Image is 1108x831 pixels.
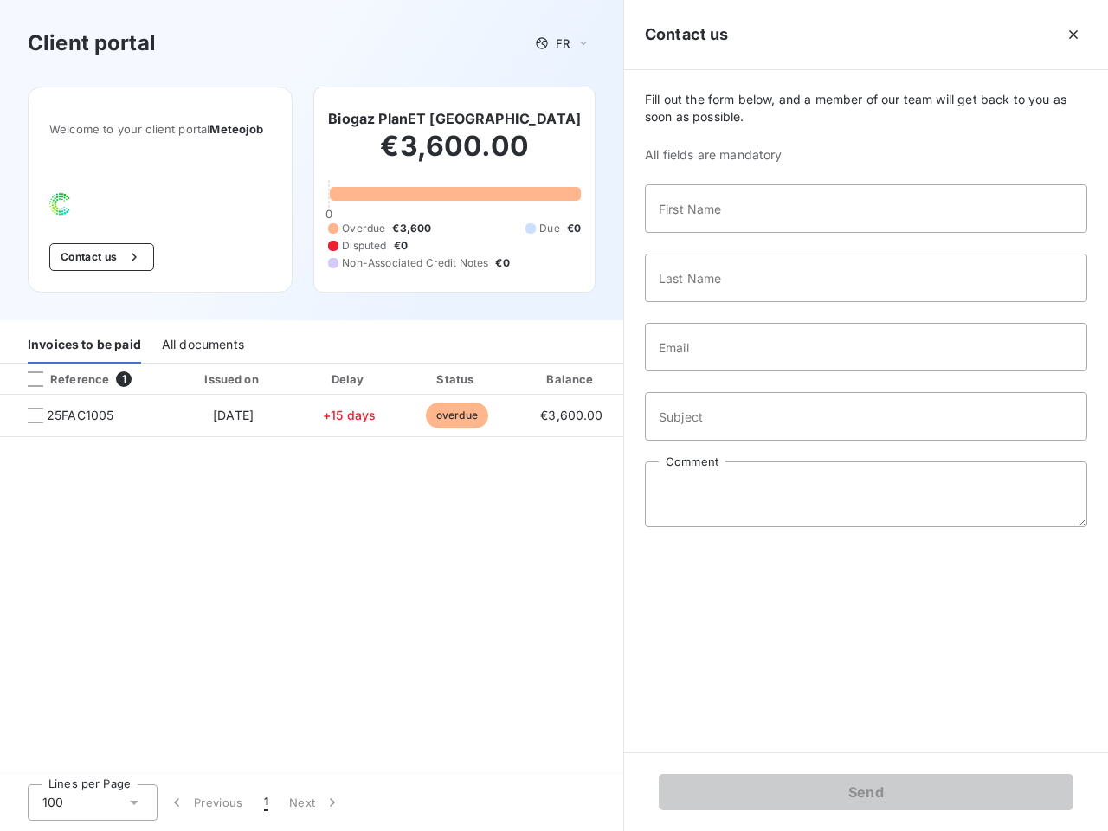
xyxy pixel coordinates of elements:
[49,193,160,216] img: Company logo
[323,408,376,422] span: +15 days
[47,407,113,424] span: 25FAC1005
[556,36,570,50] span: FR
[567,221,581,236] span: €0
[328,108,581,129] h6: Biogaz PlanET [GEOGRAPHIC_DATA]
[162,327,244,364] div: All documents
[158,784,254,821] button: Previous
[540,408,602,422] span: €3,600.00
[14,371,109,387] div: Reference
[213,408,254,422] span: [DATE]
[392,221,431,236] span: €3,600
[28,327,141,364] div: Invoices to be paid
[49,243,154,271] button: Contact us
[328,129,581,181] h2: €3,600.00
[515,370,628,388] div: Balance
[405,370,508,388] div: Status
[342,221,385,236] span: Overdue
[645,146,1087,164] span: All fields are mandatory
[209,122,263,136] span: Meteojob
[49,122,271,136] span: Welcome to your client portal
[645,323,1087,371] input: placeholder
[264,794,268,811] span: 1
[645,184,1087,233] input: placeholder
[279,784,351,821] button: Next
[116,371,132,387] span: 1
[325,207,332,221] span: 0
[659,774,1073,810] button: Send
[300,370,399,388] div: Delay
[495,255,509,271] span: €0
[645,254,1087,302] input: placeholder
[342,255,488,271] span: Non-Associated Credit Notes
[28,28,156,59] h3: Client portal
[645,91,1087,126] span: Fill out the form below, and a member of our team will get back to you as soon as possible.
[173,370,293,388] div: Issued on
[426,403,488,428] span: overdue
[539,221,559,236] span: Due
[645,23,729,47] h5: Contact us
[42,794,63,811] span: 100
[254,784,279,821] button: 1
[394,238,408,254] span: €0
[645,392,1087,441] input: placeholder
[342,238,386,254] span: Disputed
